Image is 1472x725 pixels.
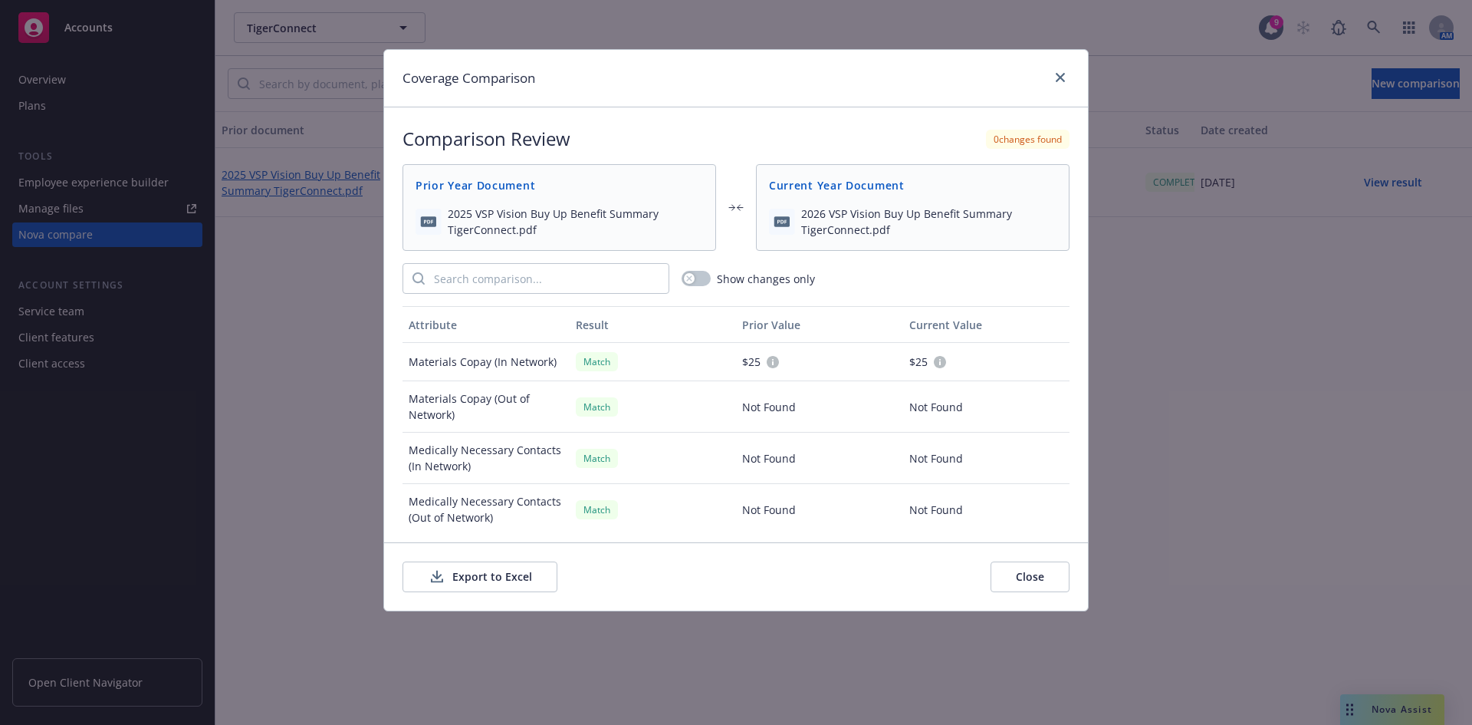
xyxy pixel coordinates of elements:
[570,306,737,343] button: Result
[736,306,903,343] button: Prior Value
[909,354,928,370] span: $25
[909,317,1064,333] div: Current Value
[742,354,761,370] span: $25
[416,177,703,193] span: Prior Year Document
[909,450,963,466] span: Not Found
[402,68,535,88] h1: Coverage Comparison
[801,206,1056,238] span: 2026 VSP Vision Buy Up Benefit Summary TigerConnect.pdf
[402,381,570,433] div: Materials Copay (Out of Network)
[425,264,669,293] input: Search comparison...
[769,177,1056,193] span: Current Year Document
[402,126,570,152] h2: Comparison Review
[402,306,570,343] button: Attribute
[576,397,618,417] div: Match
[576,352,618,371] div: Match
[412,272,425,285] svg: Search
[402,343,570,381] div: Materials Copay (In Network)
[717,271,815,287] span: Show changes only
[991,562,1069,592] button: Close
[576,317,731,333] div: Result
[742,450,796,466] span: Not Found
[448,206,703,238] span: 2025 VSP Vision Buy Up Benefit Summary TigerConnect.pdf
[742,399,796,415] span: Not Found
[742,502,796,518] span: Not Found
[576,500,618,519] div: Match
[409,317,563,333] div: Attribute
[402,484,570,536] div: Medically Necessary Contacts (Out of Network)
[402,433,570,484] div: Medically Necessary Contacts (In Network)
[402,562,557,592] button: Export to Excel
[1051,68,1069,87] a: close
[903,306,1070,343] button: Current Value
[576,449,618,468] div: Match
[909,502,963,518] span: Not Found
[909,399,963,415] span: Not Found
[986,130,1069,149] div: 0 changes found
[742,317,897,333] div: Prior Value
